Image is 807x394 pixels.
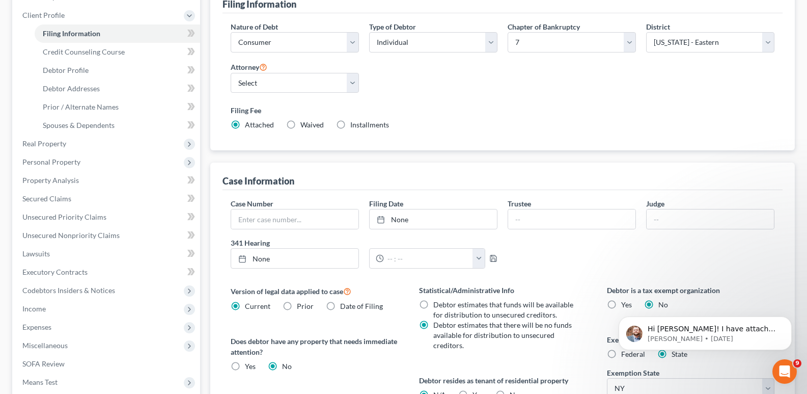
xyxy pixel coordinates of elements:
[22,157,80,166] span: Personal Property
[282,362,292,371] span: No
[22,378,58,386] span: Means Test
[419,285,587,296] label: Statistical/Administrative Info
[14,226,200,245] a: Unsecured Nonpriority Claims
[646,198,664,209] label: Judge
[369,21,416,32] label: Type of Debtor
[43,121,115,129] span: Spouses & Dependents
[22,268,88,276] span: Executory Contracts
[245,302,270,310] span: Current
[433,321,572,350] span: Debtor estimates that there will be no funds available for distribution to unsecured creditors.
[35,43,200,61] a: Credit Counseling Course
[22,304,46,313] span: Income
[231,336,398,357] label: Does debtor have any property that needs immediate attention?
[350,120,389,129] span: Installments
[35,61,200,80] a: Debtor Profile
[44,30,174,139] span: Hi [PERSON_NAME]! I have attached a help center article that should be able to assist with this. ...
[607,285,774,296] label: Debtor is a tax exempt organization
[35,98,200,116] a: Prior / Alternate Names
[43,47,125,56] span: Credit Counseling Course
[222,175,294,187] div: Case Information
[231,21,278,32] label: Nature of Debt
[43,84,100,93] span: Debtor Addresses
[14,190,200,208] a: Secured Claims
[44,39,176,48] p: Message from James, sent 4d ago
[297,302,314,310] span: Prior
[14,263,200,281] a: Executory Contracts
[22,231,120,240] span: Unsecured Nonpriority Claims
[370,209,497,229] a: None
[14,171,200,190] a: Property Analysis
[231,105,774,116] label: Filing Fee
[607,367,659,378] label: Exemption State
[231,198,273,209] label: Case Number
[603,295,807,366] iframe: Intercom notifications message
[508,198,531,209] label: Trustee
[772,359,797,384] iframe: Intercom live chat
[384,249,473,268] input: -- : --
[22,213,106,221] span: Unsecured Priority Claims
[22,323,51,331] span: Expenses
[300,120,324,129] span: Waived
[22,176,79,185] span: Property Analysis
[793,359,801,367] span: 9
[14,208,200,226] a: Unsecured Priority Claims
[433,300,573,319] span: Debtor estimates that funds will be available for distribution to unsecured creditors.
[43,29,100,38] span: Filing Information
[22,249,50,258] span: Lawsuits
[22,139,66,148] span: Real Property
[647,209,774,229] input: --
[22,11,65,19] span: Client Profile
[14,355,200,373] a: SOFA Review
[419,375,587,386] label: Debtor resides as tenant of residential property
[245,362,256,371] span: Yes
[22,194,71,203] span: Secured Claims
[35,24,200,43] a: Filing Information
[43,66,89,74] span: Debtor Profile
[43,102,119,111] span: Prior / Alternate Names
[369,198,403,209] label: Filing Date
[508,209,635,229] input: --
[231,285,398,297] label: Version of legal data applied to case
[22,359,65,368] span: SOFA Review
[22,286,115,295] span: Codebtors Insiders & Notices
[231,61,267,73] label: Attorney
[245,120,274,129] span: Attached
[231,249,358,268] a: None
[340,302,383,310] span: Date of Filing
[22,341,68,350] span: Miscellaneous
[35,116,200,135] a: Spouses & Dependents
[226,238,503,248] label: 341 Hearing
[231,209,358,229] input: Enter case number...
[646,21,670,32] label: District
[508,21,580,32] label: Chapter of Bankruptcy
[14,245,200,263] a: Lawsuits
[35,80,200,98] a: Debtor Addresses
